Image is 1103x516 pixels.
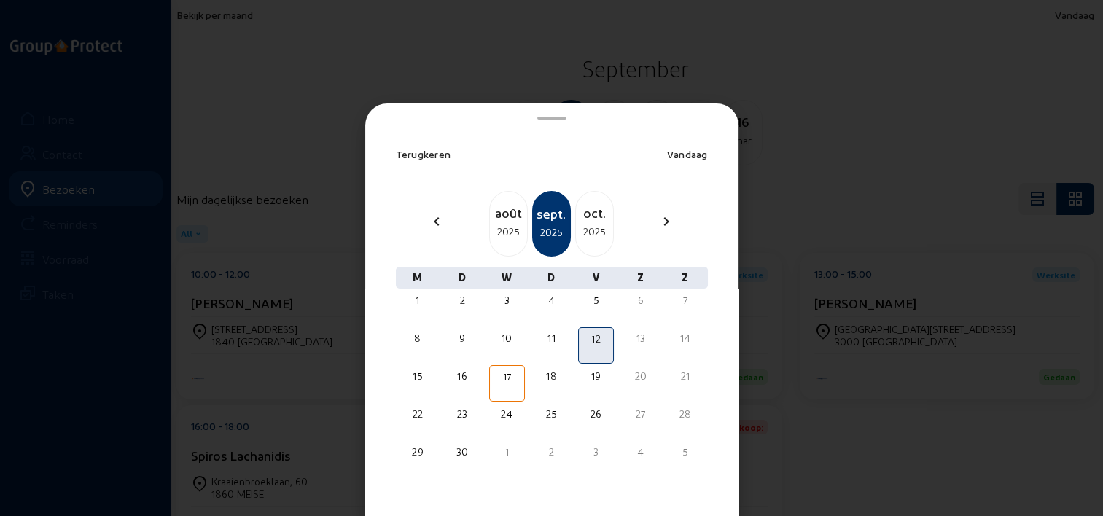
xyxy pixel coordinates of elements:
div: 12 [580,332,612,346]
div: 19 [580,369,612,383]
div: août [490,203,527,223]
div: 21 [669,369,701,383]
div: 10 [491,331,523,345]
div: 11 [535,331,568,345]
div: 25 [535,407,568,421]
div: 2025 [490,223,527,241]
div: 20 [624,369,657,383]
div: 1 [491,445,523,459]
div: Z [663,267,707,289]
span: Terugkeren [396,148,451,160]
span: Vandaag [667,148,708,160]
div: V [574,267,618,289]
div: 3 [491,293,523,308]
div: M [396,267,440,289]
div: 2 [446,293,479,308]
div: 16 [446,369,479,383]
div: 27 [624,407,657,421]
div: 8 [402,331,434,345]
div: 2 [535,445,568,459]
div: 5 [580,293,612,308]
div: 4 [624,445,657,459]
div: 2025 [576,223,613,241]
div: 22 [402,407,434,421]
div: 5 [669,445,701,459]
div: 14 [669,331,701,345]
div: 9 [446,331,479,345]
div: sept. [534,203,569,224]
div: 2025 [534,224,569,241]
div: 18 [535,369,568,383]
mat-icon: chevron_left [428,213,445,230]
div: 7 [669,293,701,308]
div: D [529,267,574,289]
div: 30 [446,445,479,459]
div: 3 [580,445,612,459]
div: Z [618,267,663,289]
div: 15 [402,369,434,383]
div: 6 [624,293,657,308]
div: 29 [402,445,434,459]
div: 4 [535,293,568,308]
div: 17 [491,370,523,384]
mat-icon: chevron_right [658,213,675,230]
div: 28 [669,407,701,421]
div: D [440,267,485,289]
div: W [485,267,529,289]
div: oct. [576,203,613,223]
div: 1 [402,293,434,308]
div: 13 [624,331,657,345]
div: 23 [446,407,479,421]
div: 24 [491,407,523,421]
div: 26 [580,407,612,421]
